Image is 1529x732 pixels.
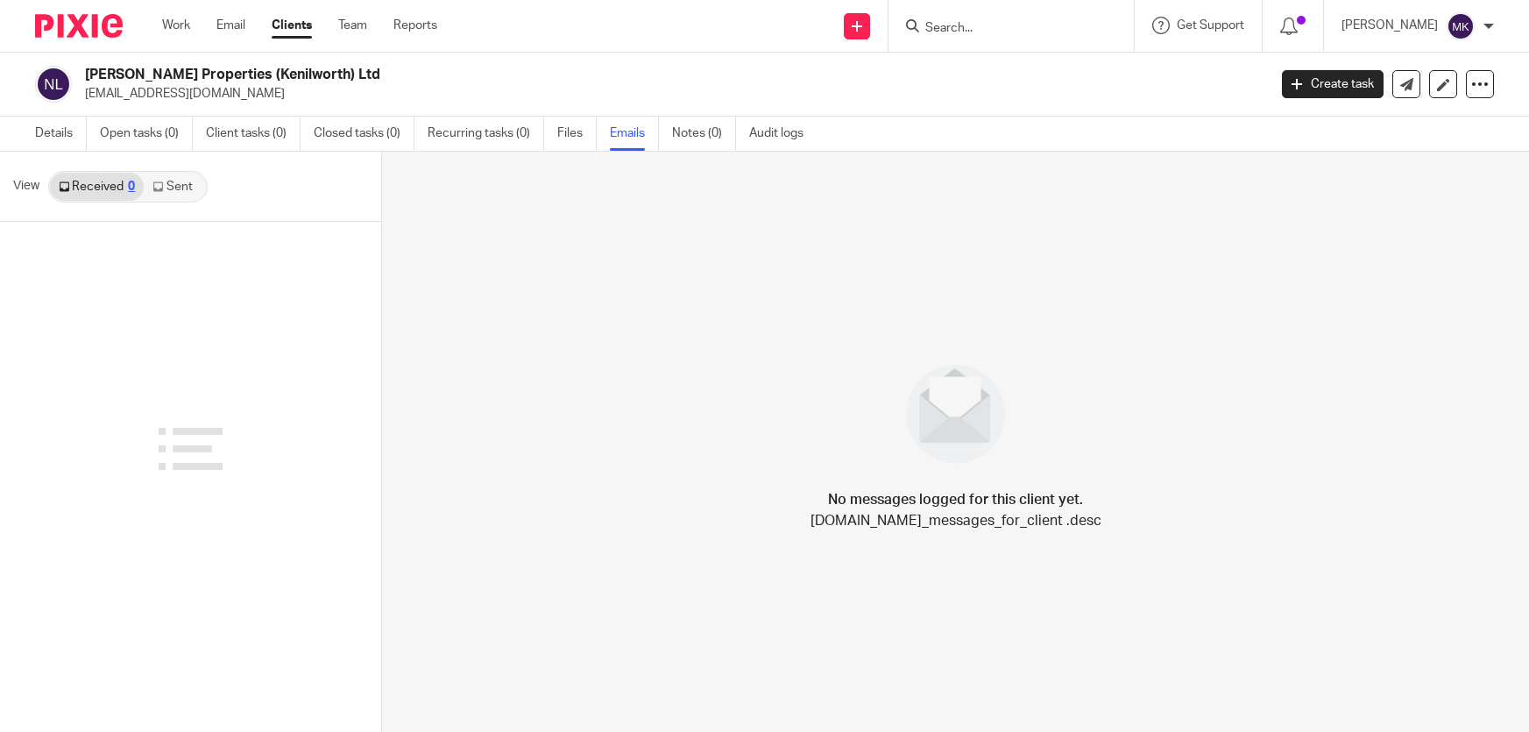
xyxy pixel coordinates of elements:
img: svg%3E [1447,12,1475,40]
h2: [PERSON_NAME] Properties (Kenilworth) Ltd [85,66,1022,84]
a: Received0 [50,173,144,201]
a: Client tasks (0) [206,117,301,151]
span: Get Support [1177,19,1244,32]
a: Audit logs [749,117,817,151]
img: svg%3E [35,66,72,103]
a: Closed tasks (0) [314,117,414,151]
input: Search [924,21,1081,37]
img: image [895,353,1016,475]
a: Reports [393,17,437,34]
a: Emails [610,117,659,151]
span: View [13,177,39,195]
img: Pixie [35,14,123,38]
a: Sent [144,173,205,201]
p: [PERSON_NAME] [1341,17,1438,34]
div: 0 [128,181,135,193]
a: Notes (0) [672,117,736,151]
a: Details [35,117,87,151]
p: [EMAIL_ADDRESS][DOMAIN_NAME] [85,85,1256,103]
a: Team [338,17,367,34]
a: Recurring tasks (0) [428,117,544,151]
a: Email [216,17,245,34]
a: Files [557,117,597,151]
a: Create task [1282,70,1384,98]
a: Work [162,17,190,34]
p: [DOMAIN_NAME]_messages_for_client .desc [811,510,1101,531]
a: Clients [272,17,312,34]
h4: No messages logged for this client yet. [828,489,1083,510]
a: Open tasks (0) [100,117,193,151]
